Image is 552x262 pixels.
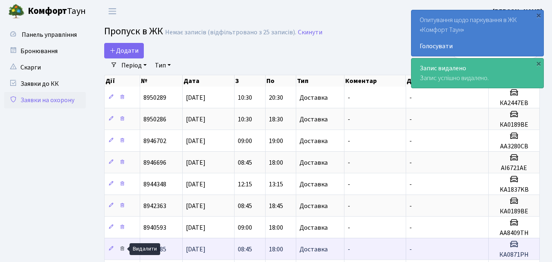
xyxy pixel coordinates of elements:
[299,181,328,188] span: Доставка
[493,7,542,16] a: [PERSON_NAME]
[105,75,140,87] th: Дії
[238,223,252,232] span: 09:00
[348,115,350,124] span: -
[299,246,328,253] span: Доставка
[143,137,166,146] span: 8946702
[28,4,67,18] b: Комфорт
[186,137,206,146] span: [DATE]
[409,202,412,210] span: -
[269,158,283,167] span: 18:00
[348,137,350,146] span: -
[299,224,328,231] span: Доставка
[266,75,297,87] th: По
[238,115,252,124] span: 10:30
[4,43,86,59] a: Бронювання
[411,58,543,88] div: Запис успішно видалено.
[238,180,252,189] span: 12:15
[186,223,206,232] span: [DATE]
[102,4,123,18] button: Переключити навігацію
[269,223,283,232] span: 18:00
[269,245,283,254] span: 18:00
[492,164,536,172] h5: АІ6721АЕ
[409,180,412,189] span: -
[8,3,25,20] img: logo.png
[298,29,322,36] a: Скинути
[238,245,252,254] span: 08:45
[4,27,86,43] a: Панель управління
[299,159,328,166] span: Доставка
[409,93,412,102] span: -
[110,46,139,55] span: Додати
[4,59,86,76] a: Скарги
[269,93,283,102] span: 20:30
[299,94,328,101] span: Доставка
[409,158,412,167] span: -
[4,76,86,92] a: Заявки до КК
[348,180,350,189] span: -
[165,29,296,36] div: Немає записів (відфільтровано з 25 записів).
[22,30,77,39] span: Панель управління
[140,75,183,87] th: №
[492,251,536,259] h5: КА0871РН
[492,186,536,194] h5: KA1837KB
[104,24,163,38] span: Пропуск в ЖК
[183,75,235,87] th: Дата
[348,158,350,167] span: -
[420,41,535,51] a: Голосувати
[118,58,150,72] a: Період
[143,158,166,167] span: 8946696
[492,208,536,215] h5: КА0189ВЕ
[492,121,536,129] h5: КА0189ВЕ
[534,11,543,19] div: ×
[186,180,206,189] span: [DATE]
[143,180,166,189] span: 8944348
[238,93,252,102] span: 10:30
[28,4,86,18] span: Таун
[186,202,206,210] span: [DATE]
[534,59,543,67] div: ×
[409,223,412,232] span: -
[492,99,536,107] h5: КА2447ЕВ
[348,202,350,210] span: -
[186,245,206,254] span: [DATE]
[186,93,206,102] span: [DATE]
[296,75,344,87] th: Тип
[186,115,206,124] span: [DATE]
[348,223,350,232] span: -
[492,229,536,237] h5: АА8409ТН
[299,203,328,209] span: Доставка
[238,137,252,146] span: 09:00
[299,138,328,144] span: Доставка
[409,115,412,124] span: -
[269,115,283,124] span: 18:30
[344,75,406,87] th: Коментар
[269,137,283,146] span: 19:00
[143,223,166,232] span: 8940593
[143,115,166,124] span: 8950286
[409,137,412,146] span: -
[411,10,543,56] div: Опитування щодо паркування в ЖК «Комфорт Таун»
[348,93,350,102] span: -
[143,93,166,102] span: 8950289
[406,75,489,87] th: Дата активації
[409,245,412,254] span: -
[420,64,466,73] strong: Запис видалено
[143,202,166,210] span: 8942363
[186,158,206,167] span: [DATE]
[492,143,536,150] h5: АА3280СВ
[269,202,283,210] span: 18:45
[4,92,86,108] a: Заявки на охорону
[235,75,266,87] th: З
[104,43,144,58] a: Додати
[238,202,252,210] span: 08:45
[130,243,160,255] div: Видалити
[269,180,283,189] span: 13:15
[152,58,174,72] a: Тип
[299,116,328,123] span: Доставка
[348,245,350,254] span: -
[238,158,252,167] span: 08:45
